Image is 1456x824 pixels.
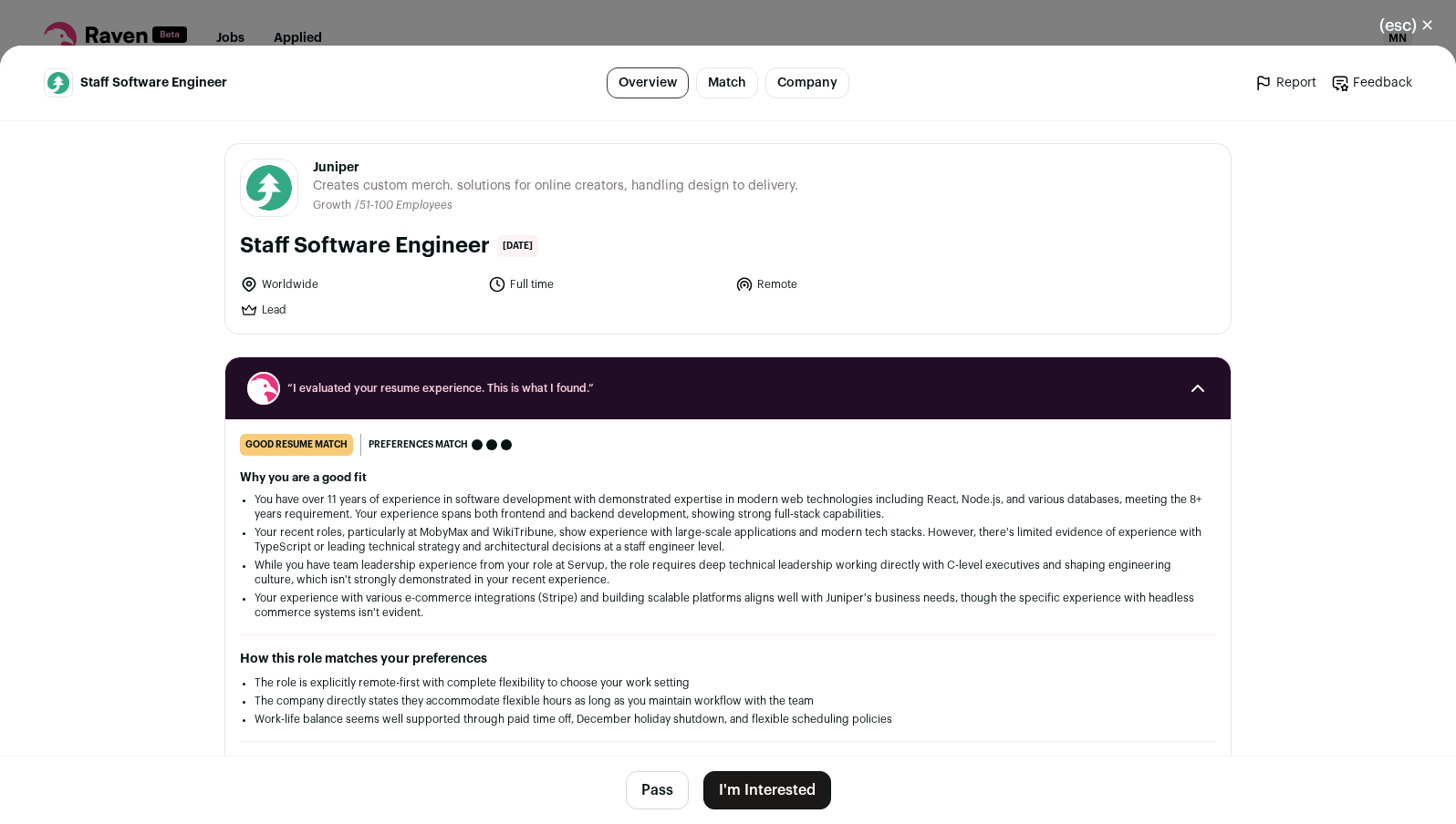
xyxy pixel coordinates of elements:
[488,275,725,294] li: Full time
[1254,74,1316,92] a: Report
[240,470,1216,485] h2: Why you are a good fit
[313,177,798,195] span: Creates custom merch. solutions for online creators, handling design to delivery.
[703,771,831,809] button: I'm Interested
[369,436,468,454] span: Preferences match
[626,771,689,809] button: Pass
[313,159,798,177] span: Juniper
[241,160,297,216] img: 2d8141261146bcc985700a26ac5ddf73f26d14b6366c6aee6e557803cd6cc86a.jpg
[696,67,758,98] a: Match
[497,235,538,257] span: [DATE]
[255,675,1201,690] li: The role is explicitly remote-first with complete flexibility to choose your work setting
[240,434,353,456] div: good resume match
[313,199,355,212] li: Growth
[240,301,477,319] li: Lead
[255,492,1201,521] li: You have over 11 years of experience in software development with demonstrated expertise in moder...
[255,712,1201,726] li: Work-life balance seems well supported through paid time off, December holiday shutdown, and flex...
[255,558,1201,587] li: While you have team leadership experience from your role at Servup, the role requires deep techni...
[45,69,72,97] img: 2d8141261146bcc985700a26ac5ddf73f26d14b6366c6aee6e557803cd6cc86a.jpg
[240,650,1216,668] h2: How this role matches your preferences
[287,381,1169,396] span: “I evaluated your resume experience. This is what I found.”
[1331,74,1412,92] a: Feedback
[80,74,227,92] span: Staff Software Engineer
[255,694,1201,708] li: The company directly states they accommodate flexible hours as long as you maintain workflow with...
[240,275,477,294] li: Worldwide
[355,199,452,212] li: /
[240,232,490,261] h1: Staff Software Engineer
[765,67,849,98] a: Company
[255,525,1201,554] li: Your recent roles, particularly at MobyMax and WikiTribune, show experience with large-scale appl...
[255,591,1201,620] li: Your experience with various e-commerce integrations (Stripe) and building scalable platforms ali...
[607,67,689,98] a: Overview
[359,200,452,211] span: 51-100 Employees
[1357,5,1456,46] button: Close modal
[735,275,972,294] li: Remote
